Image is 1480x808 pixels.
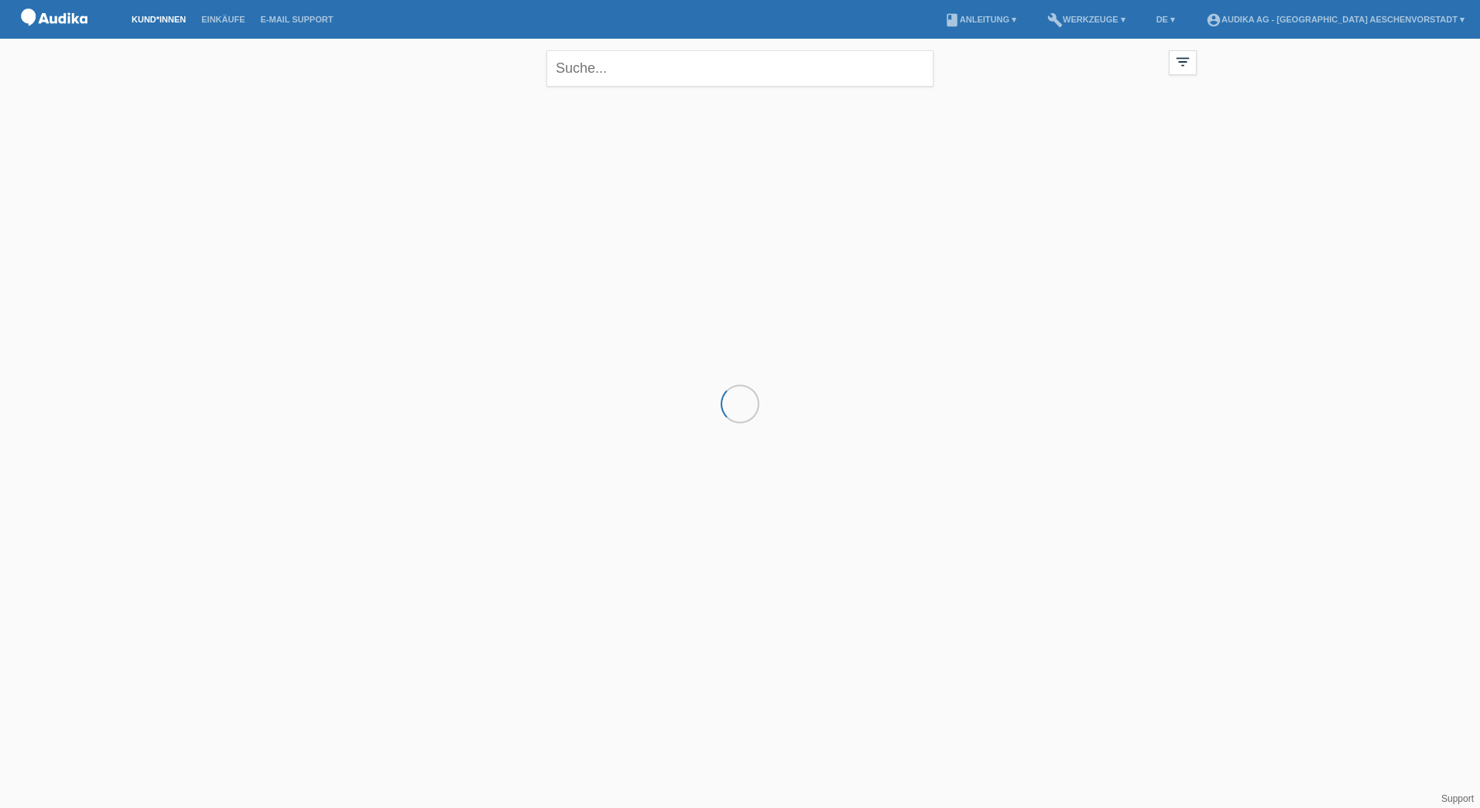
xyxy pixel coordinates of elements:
[1149,15,1183,24] a: DE ▾
[1441,793,1474,804] a: Support
[253,15,341,24] a: E-Mail Support
[194,15,252,24] a: Einkäufe
[1198,15,1472,24] a: account_circleAudika AG - [GEOGRAPHIC_DATA] Aeschenvorstadt ▾
[1047,12,1063,28] i: build
[124,15,194,24] a: Kund*innen
[1174,53,1191,70] i: filter_list
[937,15,1024,24] a: bookAnleitung ▾
[15,30,93,42] a: POS — MF Group
[1040,15,1133,24] a: buildWerkzeuge ▾
[944,12,960,28] i: book
[546,50,934,87] input: Suche...
[1206,12,1221,28] i: account_circle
